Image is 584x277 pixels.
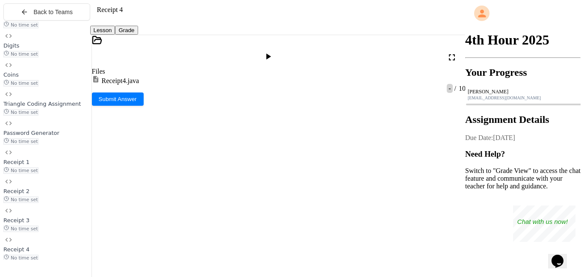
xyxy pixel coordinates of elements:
[92,68,139,75] div: Files
[3,71,19,78] span: Coins
[465,167,581,190] p: Switch to "Grade View" to access the chat feature and communicate with your teacher for help and ...
[447,84,452,93] span: -
[99,96,137,102] span: Submit Answer
[3,246,29,253] span: Receipt 4
[3,80,38,86] span: No time set
[3,51,38,57] span: No time set
[548,243,575,268] iframe: chat widget
[92,92,144,106] button: Submit Answer
[3,109,38,116] span: No time set
[3,226,38,232] span: No time set
[465,3,581,23] div: My Account
[3,101,81,107] span: Triangle Coding Assignment
[115,26,138,35] button: Grade
[3,217,29,223] span: Receipt 3
[3,138,38,145] span: No time set
[493,134,515,141] span: [DATE]
[465,134,493,141] span: Due Date:
[33,9,73,15] span: Back to Teams
[457,85,466,92] span: 10
[468,89,578,95] div: [PERSON_NAME]
[513,206,575,242] iframe: chat widget
[102,77,139,85] div: Receipt4.java
[465,114,581,125] h2: Assignment Details
[3,255,38,261] span: No time set
[97,6,123,13] span: Receipt 4
[3,130,59,136] span: Password Generator
[90,26,115,35] button: Lesson
[3,42,19,49] span: Digits
[3,188,29,194] span: Receipt 2
[465,32,581,48] h1: 4th Hour 2025
[3,167,38,174] span: No time set
[3,159,29,165] span: Receipt 1
[465,149,581,159] h3: Need Help?
[468,95,578,100] div: [EMAIL_ADDRESS][DOMAIN_NAME]
[454,85,456,92] span: /
[465,67,581,78] h2: Your Progress
[3,3,90,21] button: Back to Teams
[3,197,38,203] span: No time set
[3,22,38,28] span: No time set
